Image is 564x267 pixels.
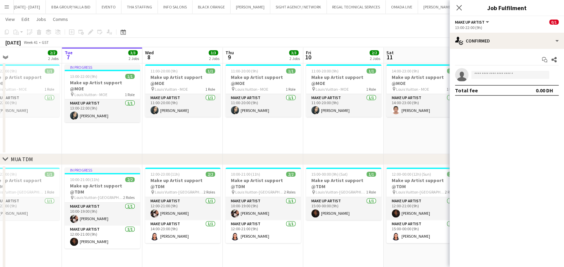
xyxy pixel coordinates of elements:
[231,0,270,13] button: [PERSON_NAME]
[158,0,192,13] button: INFO SALONS
[121,0,158,13] button: THA STAFFING
[46,0,96,13] button: 8 BA GROUP/ YALLA BID
[36,16,46,22] span: Jobs
[270,0,327,13] button: SIGHT AGENCY / NETWORK
[22,40,39,45] span: Week 41
[327,0,386,13] button: REGAL TECHNICAL SERVICES
[455,25,559,30] div: 13:00-22:00 (9h)
[33,15,49,24] a: Jobs
[455,20,490,25] button: Make up artist
[5,16,15,22] span: View
[96,0,121,13] button: EVENTO
[19,15,32,24] a: Edit
[450,33,564,49] div: Confirmed
[11,156,33,162] div: MUA TDM
[22,16,29,22] span: Edit
[418,0,488,13] button: [PERSON_NAME] EXHIBITIONS LLC
[386,0,418,13] button: OMADA LIVE
[50,15,71,24] a: Comms
[53,16,68,22] span: Comms
[3,15,17,24] a: View
[450,3,564,12] h3: Job Fulfilment
[5,39,21,46] div: [DATE]
[42,40,49,45] div: GST
[455,87,478,94] div: Total fee
[455,20,485,25] span: Make up artist
[192,0,231,13] button: BLACK ORANGE
[11,53,33,60] div: MUA MOE
[549,20,559,25] span: 0/1
[536,87,553,94] div: 0.00 DH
